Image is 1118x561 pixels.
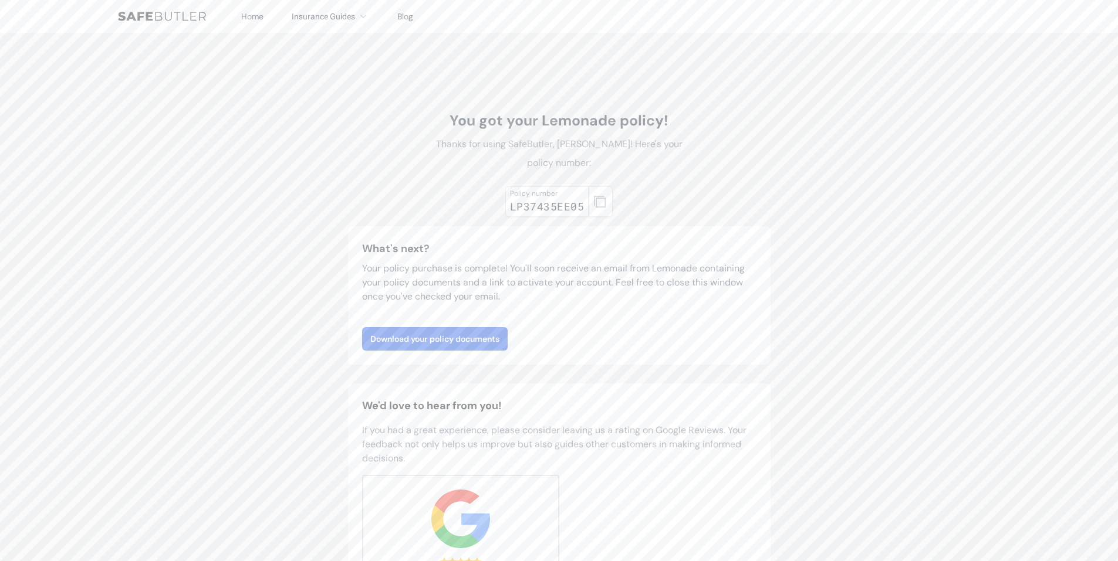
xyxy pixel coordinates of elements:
div: Policy number [510,189,584,198]
img: google.svg [431,489,490,548]
h2: We'd love to hear from you! [362,397,756,414]
a: Blog [397,11,413,22]
div: LP37435EE05 [510,198,584,215]
button: Insurance Guides [292,9,369,23]
p: Your policy purchase is complete! You'll soon receive an email from Lemonade containing your poli... [362,261,756,304]
h1: You got your Lemonade policy! [428,111,691,130]
a: Download your policy documents [362,327,508,351]
p: Thanks for using SafeButler, [PERSON_NAME]! Here's your policy number: [428,135,691,172]
a: Home [241,11,264,22]
img: SafeButler Text Logo [118,12,206,21]
h3: What's next? [362,240,756,257]
p: If you had a great experience, please consider leaving us a rating on Google Reviews. Your feedba... [362,423,756,465]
